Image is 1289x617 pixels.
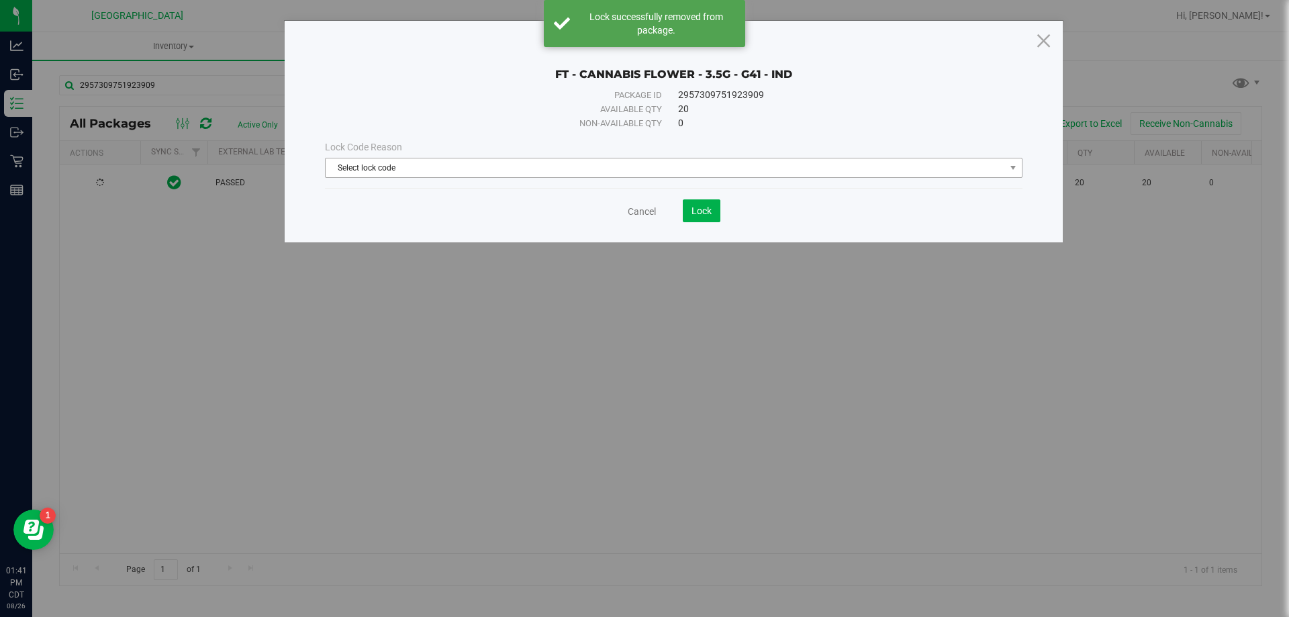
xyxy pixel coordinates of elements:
[355,89,662,102] div: Package ID
[40,508,56,524] iframe: Resource center unread badge
[1005,158,1022,177] span: select
[355,117,662,130] div: Non-available qty
[577,10,735,37] div: Lock successfully removed from package.
[326,158,1005,177] span: Select lock code
[678,102,992,116] div: 20
[355,103,662,116] div: Available qty
[13,510,54,550] iframe: Resource center
[678,116,992,130] div: 0
[678,88,992,102] div: 2957309751923909
[628,205,656,218] a: Cancel
[325,142,402,152] span: Lock Code Reason
[325,48,1022,81] div: FT - CANNABIS FLOWER - 3.5G - G41 - IND
[691,205,712,216] span: Lock
[683,199,720,222] button: Lock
